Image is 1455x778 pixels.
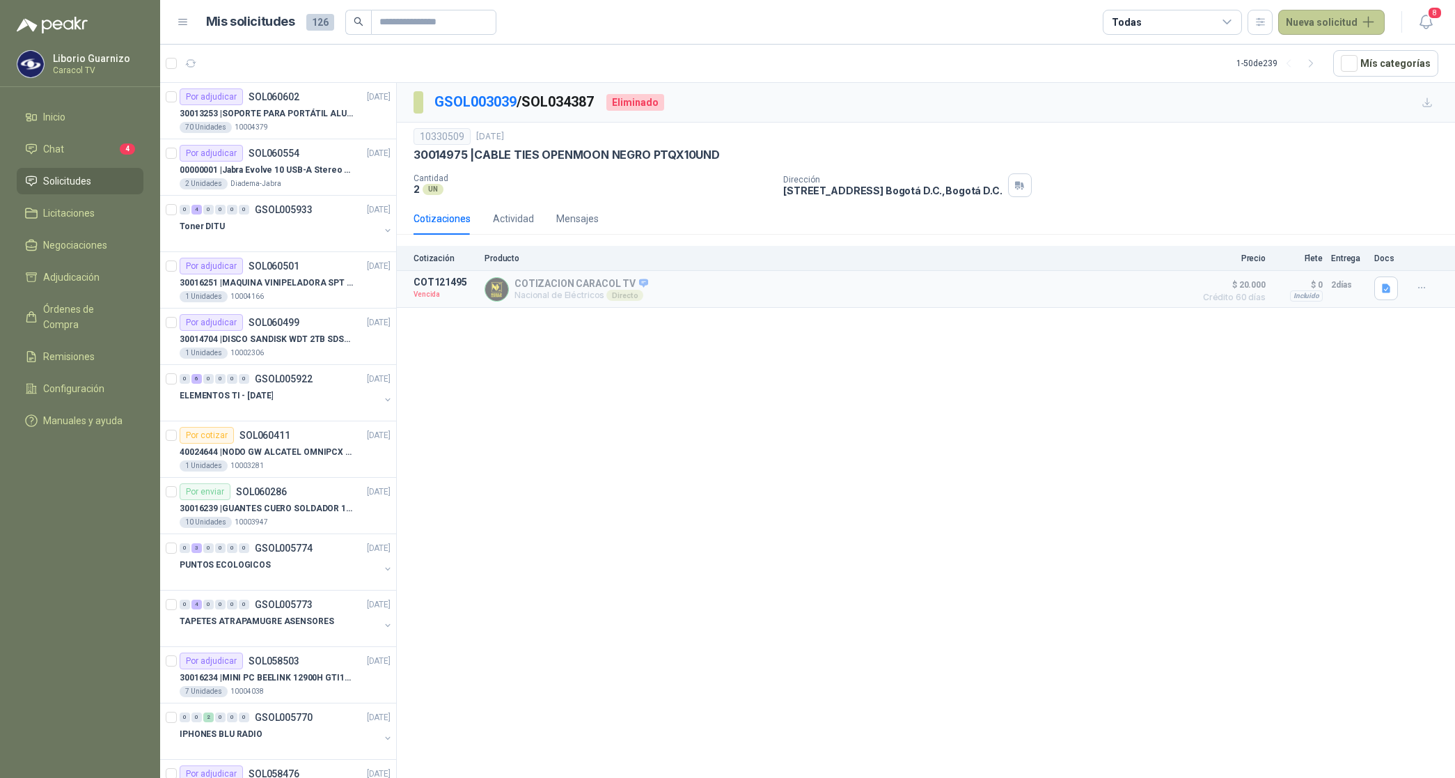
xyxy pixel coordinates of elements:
h1: Mis solicitudes [206,12,295,32]
p: 30013253 | SOPORTE PARA PORTÁTIL ALUMINIO PLEGABLE VTA [180,107,353,120]
a: Manuales y ayuda [17,407,143,434]
a: Por adjudicarSOL060554[DATE] 00000001 |Jabra Evolve 10 USB-A Stereo HSC2002 UnidadesDiadema-Jabra [160,139,396,196]
div: Por adjudicar [180,258,243,274]
a: Por adjudicarSOL058503[DATE] 30016234 |MINI PC BEELINK 12900H GTI12 I97 Unidades10004038 [160,647,396,703]
div: 0 [239,374,249,384]
div: Eliminado [606,94,664,111]
a: Adjudicación [17,264,143,290]
div: 0 [239,543,249,553]
p: Vencida [414,288,476,302]
div: 0 [180,600,190,609]
div: 4 [191,600,202,609]
p: 10004379 [235,122,268,133]
a: 0 3 0 0 0 0 GSOL005774[DATE] PUNTOS ECOLOGICOS [180,540,393,584]
span: Licitaciones [43,205,95,221]
a: Por adjudicarSOL060501[DATE] 30016251 |MAQUINA VINIPELADORA SPT M 10 – 501 Unidades10004166 [160,252,396,309]
div: 0 [215,713,226,722]
p: Cantidad [414,173,772,183]
p: 10004166 [230,291,264,302]
div: UN [423,184,443,195]
div: Por cotizar [180,427,234,444]
p: IPHONES BLU RADIO [180,728,262,741]
span: 8 [1427,6,1442,20]
div: 4 [191,205,202,215]
a: 0 0 2 0 0 0 GSOL005770[DATE] IPHONES BLU RADIO [180,709,393,754]
p: [DATE] [367,711,391,724]
p: GSOL005933 [255,205,313,215]
p: TAPETES ATRAPAMUGRE ASENSORES [180,615,334,628]
a: Configuración [17,375,143,402]
p: [DATE] [367,91,391,104]
p: 30016234 | MINI PC BEELINK 12900H GTI12 I9 [180,671,353,685]
div: 3 [191,543,202,553]
span: Manuales y ayuda [43,413,123,428]
div: Por adjudicar [180,314,243,331]
div: 0 [203,600,214,609]
p: Nacional de Eléctricos [514,290,648,301]
a: Por adjudicarSOL060499[DATE] 30014704 |DISCO SANDISK WDT 2TB SDSSDE61-2T00-G251 Unidades10002306 [160,309,396,365]
p: Producto [485,254,1188,263]
div: 0 [227,713,237,722]
p: 10003281 [230,460,264,472]
div: 2 [203,713,214,722]
p: Flete [1274,254,1323,263]
p: [DATE] [367,429,391,442]
p: Toner DITU [180,220,225,233]
span: Crédito 60 días [1196,293,1266,302]
div: 1 Unidades [180,348,228,359]
p: 10002306 [230,348,264,359]
div: Mensajes [556,211,599,226]
span: Inicio [43,109,65,125]
div: Por enviar [180,483,230,500]
div: Por adjudicar [180,145,243,162]
img: Logo peakr [17,17,88,33]
p: [DATE] [367,542,391,555]
p: Liborio Guarnizo [53,54,140,63]
p: [DATE] [367,373,391,386]
p: COTIZACION CARACOL TV [514,278,648,290]
p: COT121495 [414,277,476,288]
p: SOL060554 [249,148,299,158]
div: 0 [180,713,190,722]
p: GSOL005922 [255,374,313,384]
p: 30016239 | GUANTES CUERO SOLDADOR 14 STEEL PRO SAFE(ADJUNTO FICHA TECNIC) [180,502,353,515]
div: Actividad [493,211,534,226]
a: 0 4 0 0 0 0 GSOL005773[DATE] TAPETES ATRAPAMUGRE ASENSORES [180,596,393,641]
div: Todas [1112,15,1141,30]
div: 0 [180,205,190,215]
span: Órdenes de Compra [43,302,130,332]
div: 0 [203,374,214,384]
p: PUNTOS ECOLOGICOS [180,559,271,572]
a: Por adjudicarSOL060602[DATE] 30013253 |SOPORTE PARA PORTÁTIL ALUMINIO PLEGABLE VTA70 Unidades1000... [160,83,396,139]
p: 00000001 | Jabra Evolve 10 USB-A Stereo HSC200 [180,164,353,177]
p: $ 0 [1274,277,1323,293]
p: [DATE] [367,485,391,499]
p: Cotización [414,254,476,263]
div: 0 [215,600,226,609]
div: 10330509 [414,128,471,145]
p: 10003947 [235,517,268,528]
div: 0 [203,205,214,215]
p: [DATE] [367,260,391,273]
span: Configuración [43,381,104,396]
div: 1 - 50 de 239 [1236,52,1322,75]
span: 126 [306,14,334,31]
p: 2 [414,183,420,195]
p: [STREET_ADDRESS] Bogotá D.C. , Bogotá D.C. [783,185,1002,196]
div: 10 Unidades [180,517,232,528]
p: [DATE] [367,203,391,217]
p: GSOL005773 [255,600,313,609]
p: 30016251 | MAQUINA VINIPELADORA SPT M 10 – 50 [180,277,353,290]
p: SOL060602 [249,92,299,102]
div: 0 [180,543,190,553]
div: Por adjudicar [180,653,243,669]
a: Remisiones [17,343,143,370]
div: 0 [239,600,249,609]
span: Negociaciones [43,238,107,253]
div: 0 [239,713,249,722]
div: Por adjudicar [180,88,243,105]
p: GSOL005774 [255,543,313,553]
div: Cotizaciones [414,211,471,226]
p: Diadema-Jabra [230,178,281,189]
div: 0 [215,543,226,553]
